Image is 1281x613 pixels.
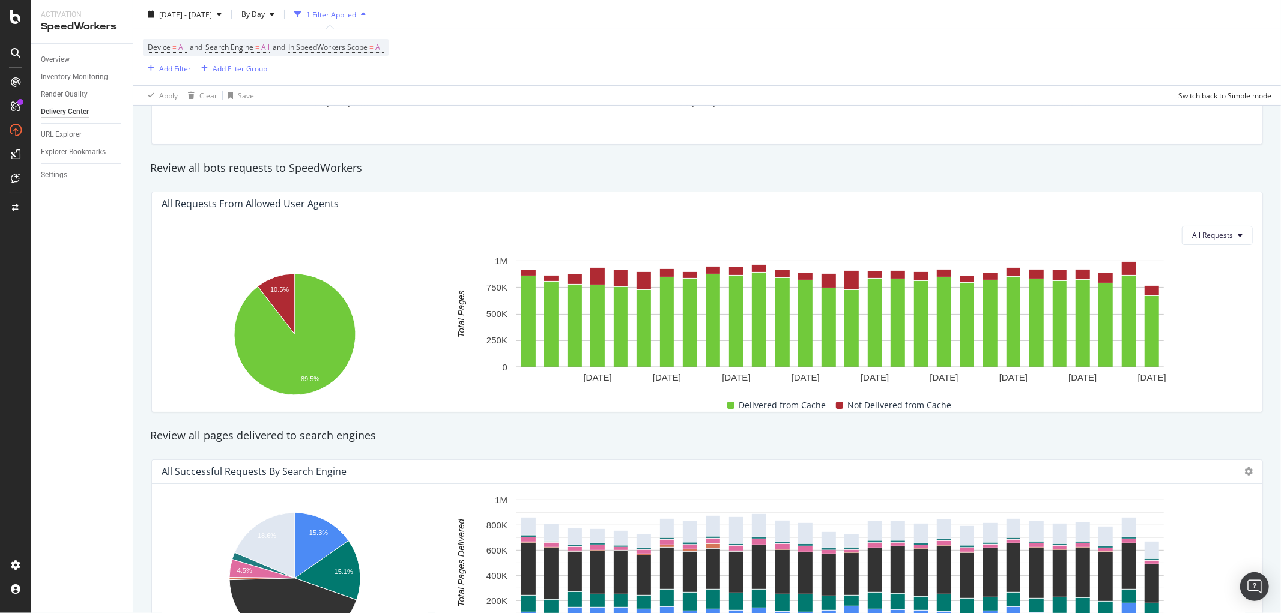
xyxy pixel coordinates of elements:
div: Add Filter Group [213,63,267,73]
div: Save [238,90,254,100]
button: All Requests [1182,226,1253,245]
text: [DATE] [792,372,820,382]
button: By Day [237,5,279,24]
text: [DATE] [861,372,889,382]
text: 500K [486,309,507,319]
span: and [190,42,202,52]
span: Delivered from Cache [739,398,826,412]
svg: A chart. [162,268,428,402]
div: Render Quality [41,88,88,101]
div: Clear [199,90,217,100]
span: Search Engine [205,42,253,52]
span: [DATE] - [DATE] [159,9,212,19]
text: 15.3% [309,529,328,536]
text: 800K [486,519,507,530]
div: Overview [41,53,70,66]
div: Inventory Monitoring [41,71,108,83]
span: = [172,42,177,52]
text: 0 [503,362,507,372]
div: 1 Filter Applied [306,9,356,19]
div: Settings [41,169,67,181]
button: Add Filter [143,61,191,76]
a: URL Explorer [41,128,124,141]
a: Inventory Monitoring [41,71,124,83]
span: and [273,42,285,52]
div: URL Explorer [41,128,82,141]
a: Delivery Center [41,106,124,118]
div: All Requests from Allowed User Agents [162,198,339,210]
span: By Day [237,9,265,19]
text: [DATE] [584,372,612,382]
text: 200K [486,595,507,605]
span: All [261,39,270,56]
span: All [375,39,384,56]
text: Total Pages Delivered [456,518,466,606]
button: Switch back to Simple mode [1173,86,1271,105]
div: All Successful Requests by Search Engine [162,465,347,477]
div: Switch back to Simple mode [1178,90,1271,100]
button: Add Filter Group [196,61,267,76]
div: SpeedWorkers [41,20,123,34]
text: [DATE] [653,372,681,382]
button: Save [223,86,254,105]
text: 15.1% [335,568,353,575]
span: = [255,42,259,52]
text: 600K [486,545,507,555]
text: 400K [486,570,507,580]
div: Review all pages delivered to search engines [144,428,1270,444]
text: 10.5% [270,286,289,293]
span: = [369,42,374,52]
button: [DATE] - [DATE] [143,5,226,24]
button: Apply [143,86,178,105]
a: Settings [41,169,124,181]
span: Device [148,42,171,52]
div: Delivery Center [41,106,89,118]
text: [DATE] [1069,372,1097,382]
span: In SpeedWorkers Scope [288,42,368,52]
button: Clear [183,86,217,105]
svg: A chart. [435,255,1245,388]
a: Explorer Bookmarks [41,146,124,159]
a: Render Quality [41,88,124,101]
a: Overview [41,53,124,66]
button: 1 Filter Applied [289,5,371,24]
div: Add Filter [159,63,191,73]
text: 750K [486,282,507,292]
text: 89.5% [301,376,319,383]
text: 1M [495,494,507,504]
text: [DATE] [1138,372,1166,382]
span: All [178,39,187,56]
div: Activation [41,10,123,20]
text: 18.6% [258,532,276,539]
text: [DATE] [930,372,958,382]
span: Not Delivered from Cache [848,398,952,412]
div: Open Intercom Messenger [1240,572,1269,601]
div: Explorer Bookmarks [41,146,106,159]
text: Total Pages [456,290,466,337]
text: 1M [495,256,507,266]
div: Apply [159,90,178,100]
text: [DATE] [999,372,1028,382]
text: [DATE] [722,372,751,382]
span: All Requests [1192,230,1233,240]
text: 250K [486,335,507,345]
text: 4.5% [237,567,252,574]
div: Review all bots requests to SpeedWorkers [144,160,1270,176]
